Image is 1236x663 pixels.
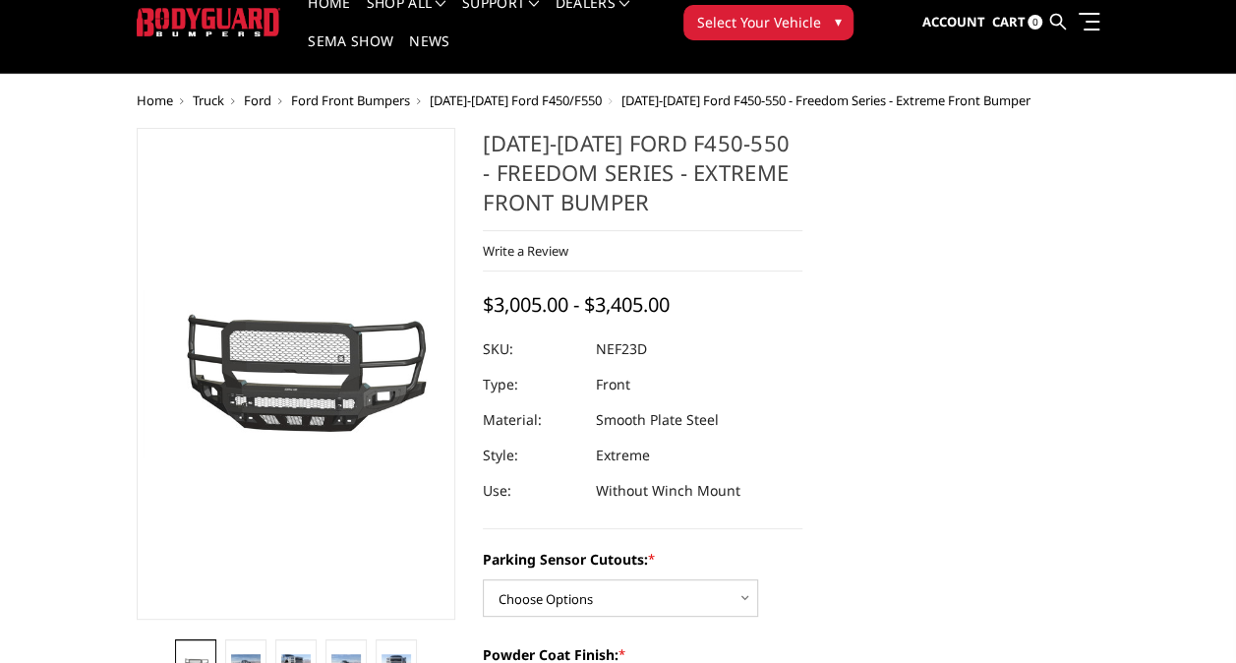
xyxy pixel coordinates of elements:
[308,34,393,73] a: SEMA Show
[483,331,581,367] dt: SKU:
[244,91,271,109] a: Ford
[596,331,647,367] dd: NEF23D
[991,13,1025,30] span: Cart
[137,8,281,36] img: BODYGUARD BUMPERS
[137,91,173,109] a: Home
[291,91,410,109] a: Ford Front Bumpers
[483,128,802,231] h1: [DATE]-[DATE] Ford F450-550 - Freedom Series - Extreme Front Bumper
[1028,15,1042,30] span: 0
[483,438,581,473] dt: Style:
[596,402,719,438] dd: Smooth Plate Steel
[696,12,820,32] span: Select Your Vehicle
[483,291,670,318] span: $3,005.00 - $3,405.00
[430,91,602,109] a: [DATE]-[DATE] Ford F450/F550
[596,473,740,509] dd: Without Winch Mount
[409,34,449,73] a: News
[193,91,224,109] a: Truck
[483,402,581,438] dt: Material:
[483,242,568,260] a: Write a Review
[834,11,841,31] span: ▾
[921,13,984,30] span: Account
[483,367,581,402] dt: Type:
[621,91,1030,109] span: [DATE]-[DATE] Ford F450-550 - Freedom Series - Extreme Front Bumper
[683,5,853,40] button: Select Your Vehicle
[596,367,630,402] dd: Front
[137,128,456,620] a: 2023-2025 Ford F450-550 - Freedom Series - Extreme Front Bumper
[596,438,650,473] dd: Extreme
[483,549,802,570] label: Parking Sensor Cutouts:
[483,473,581,509] dt: Use:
